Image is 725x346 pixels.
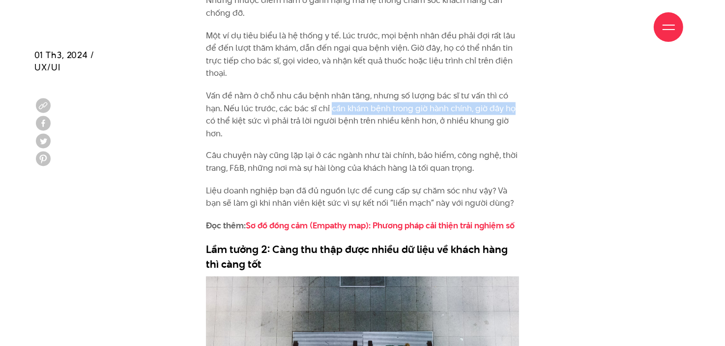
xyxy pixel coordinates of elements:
[246,220,515,232] a: Sơ đồ đồng cảm (Empathy map): Phương pháp cải thiện trải nghiệm số
[206,242,520,272] h3: Lầm tưởng 2: Càng thu thập được nhiều dữ liệu về khách hàng thì càng tốt
[206,90,520,140] p: Vấn đề nằm ở chỗ nhu cầu bệnh nhân tăng, nhưng số lượng bác sĩ tư vấn thì có hạn. Nếu lúc trước, ...
[206,185,520,210] p: Liệu doanh nghiệp bạn đã đủ nguồn lực để cung cấp sự chăm sóc như vậy? Và bạn sẽ làm gì khi nhân ...
[34,49,94,74] span: 01 Th3, 2024 / UX/UI
[206,220,515,232] strong: Đọc thêm:
[206,150,520,175] p: Câu chuyện này cũng lặp lại ở các ngành như tài chính, bảo hiểm, công nghệ, thời trang, F&B, nhữn...
[206,30,520,80] p: Một ví dụ tiêu biểu là hệ thống y tế. Lúc trước, mọi bệnh nhân đều phải đợi rất lâu để đến lượt t...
